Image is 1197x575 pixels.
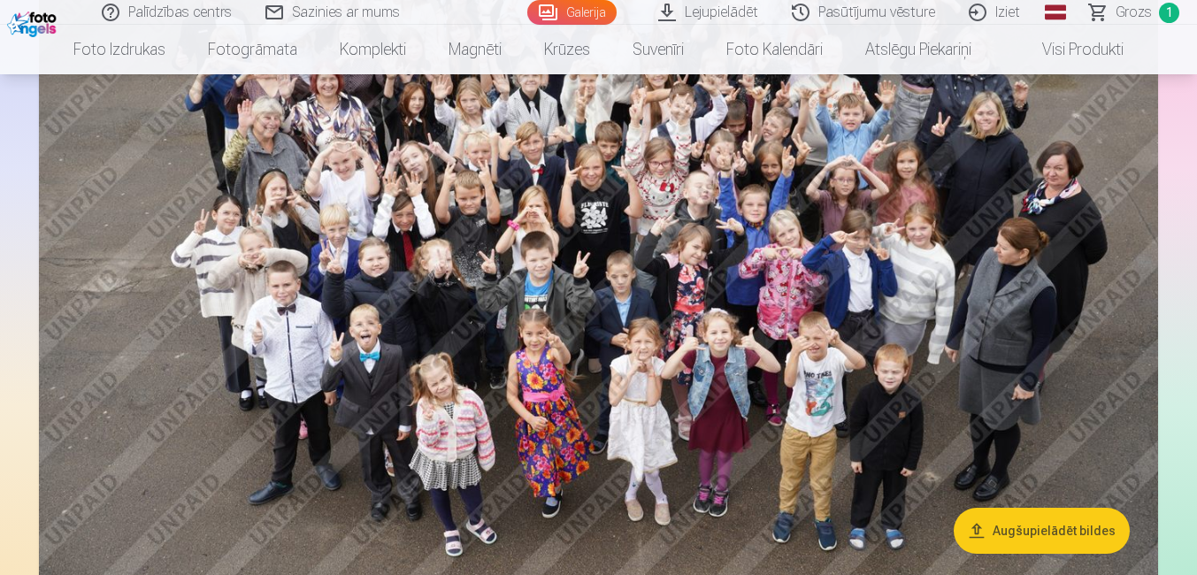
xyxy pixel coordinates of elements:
a: Visi produkti [993,25,1145,74]
span: 1 [1159,3,1179,23]
button: Augšupielādēt bildes [954,508,1130,554]
a: Suvenīri [611,25,705,74]
a: Komplekti [318,25,427,74]
a: Foto izdrukas [52,25,187,74]
a: Foto kalendāri [705,25,844,74]
a: Krūzes [523,25,611,74]
a: Fotogrāmata [187,25,318,74]
span: Grozs [1116,2,1152,23]
a: Atslēgu piekariņi [844,25,993,74]
img: /fa1 [7,7,61,37]
a: Magnēti [427,25,523,74]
